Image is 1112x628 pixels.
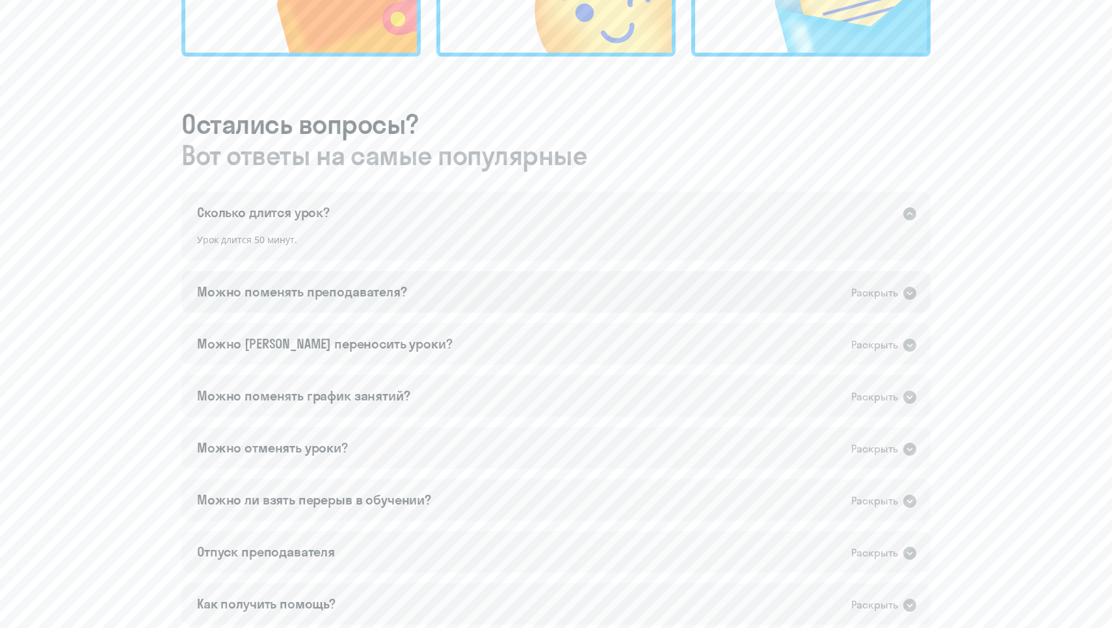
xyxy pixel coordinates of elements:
div: Раскрыть [851,337,898,353]
div: Сколько длится урок? [197,203,330,222]
div: Раскрыть [851,545,898,561]
h3: Остались вопросы? [181,109,931,171]
div: Отпуск преподавателя [197,543,335,561]
div: Раскрыть [851,441,898,457]
div: Можно ли взять перерыв в обучении? [197,491,431,509]
div: Раскрыть [851,597,898,613]
div: Можно [PERSON_NAME] переносить уроки? [197,335,452,353]
div: Как получить помощь? [197,595,336,613]
div: Раскрыть [851,285,898,301]
div: Можно поменять преподавателя? [197,283,407,301]
div: Урок длится 50 минут. [181,232,931,261]
div: Раскрыть [851,493,898,509]
div: Раскрыть [851,389,898,405]
div: Можно поменять график занятий? [197,387,410,405]
div: Можно отменять уроки? [197,439,348,457]
span: Вот ответы на самые популярные [181,140,931,171]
